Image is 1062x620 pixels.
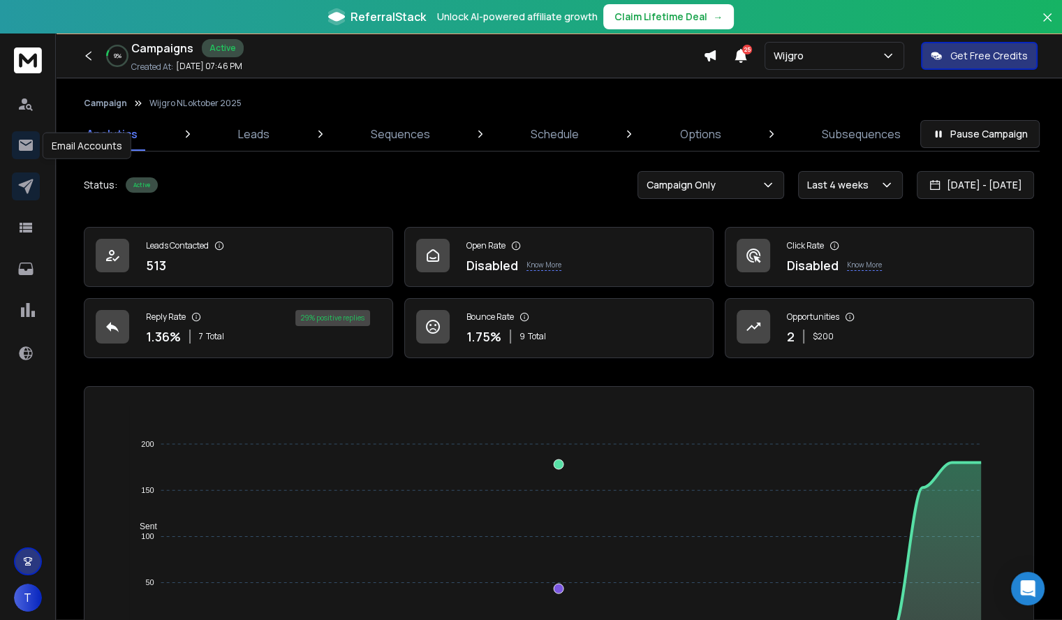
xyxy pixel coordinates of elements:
[647,178,721,192] p: Campaign Only
[43,133,131,159] div: Email Accounts
[146,240,209,251] p: Leads Contacted
[813,331,834,342] p: $ 200
[404,227,714,287] a: Open RateDisabledKnow More
[295,310,370,326] div: 29 % positive replies
[522,117,587,151] a: Schedule
[466,311,514,323] p: Bounce Rate
[142,532,154,540] tspan: 100
[950,49,1028,63] p: Get Free Credits
[917,171,1034,199] button: [DATE] - [DATE]
[84,178,117,192] p: Status:
[14,584,42,612] button: T
[713,10,723,24] span: →
[146,311,186,323] p: Reply Rate
[742,45,752,54] span: 25
[680,126,721,142] p: Options
[528,331,546,342] span: Total
[787,327,795,346] p: 2
[146,256,166,275] p: 513
[519,331,525,342] span: 9
[87,126,138,142] p: Analytics
[176,61,242,72] p: [DATE] 07:46 PM
[725,298,1034,358] a: Opportunities2$200
[238,126,270,142] p: Leads
[230,117,278,151] a: Leads
[146,327,181,346] p: 1.36 %
[129,522,157,531] span: Sent
[672,117,730,151] a: Options
[404,298,714,358] a: Bounce Rate1.75%9Total
[807,178,874,192] p: Last 4 weeks
[774,49,809,63] p: Wijgro
[362,117,438,151] a: Sequences
[371,126,430,142] p: Sequences
[131,40,193,57] h1: Campaigns
[466,256,518,275] p: Disabled
[920,120,1040,148] button: Pause Campaign
[466,240,506,251] p: Open Rate
[813,117,909,151] a: Subsequences
[1038,8,1056,42] button: Close banner
[787,311,839,323] p: Opportunities
[787,240,824,251] p: Click Rate
[847,260,882,271] p: Know More
[84,227,393,287] a: Leads Contacted513
[84,98,127,109] button: Campaign
[787,256,839,275] p: Disabled
[206,331,224,342] span: Total
[114,52,121,60] p: 9 %
[603,4,734,29] button: Claim Lifetime Deal→
[199,331,203,342] span: 7
[146,578,154,586] tspan: 50
[921,42,1038,70] button: Get Free Credits
[126,177,158,193] div: Active
[84,298,393,358] a: Reply Rate1.36%7Total29% positive replies
[142,440,154,448] tspan: 200
[149,98,242,109] p: Wijgro NL oktober 2025
[822,126,901,142] p: Subsequences
[142,486,154,494] tspan: 150
[1011,572,1045,605] div: Open Intercom Messenger
[202,39,244,57] div: Active
[466,327,501,346] p: 1.75 %
[531,126,579,142] p: Schedule
[131,61,173,73] p: Created At:
[351,8,426,25] span: ReferralStack
[437,10,598,24] p: Unlock AI-powered affiliate growth
[526,260,561,271] p: Know More
[78,117,146,151] a: Analytics
[725,227,1034,287] a: Click RateDisabledKnow More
